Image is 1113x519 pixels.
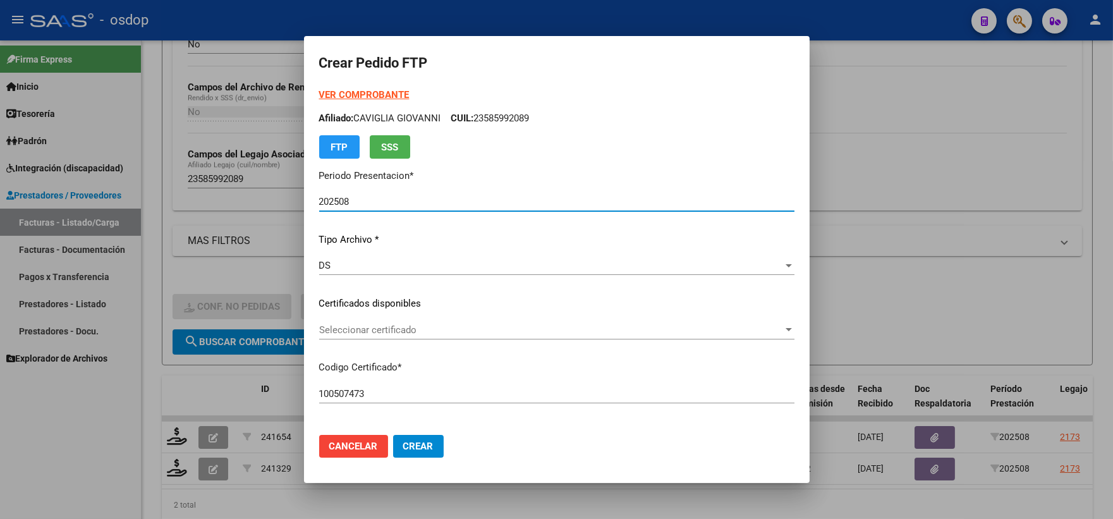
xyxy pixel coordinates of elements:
[319,324,783,336] span: Seleccionar certificado
[331,142,348,153] span: FTP
[329,441,378,452] span: Cancelar
[319,135,360,159] button: FTP
[319,89,410,101] a: VER COMPROBANTE
[319,169,794,183] p: Periodo Presentacion
[451,113,474,124] span: CUIL:
[370,135,410,159] button: SSS
[319,360,794,375] p: Codigo Certificado
[381,142,398,153] span: SSS
[319,260,331,271] span: DS
[319,435,388,458] button: Cancelar
[319,233,794,247] p: Tipo Archivo *
[319,113,354,124] span: Afiliado:
[319,51,794,75] h2: Crear Pedido FTP
[403,441,434,452] span: Crear
[319,111,794,126] p: CAVIGLIA GIOVANNI 23585992089
[319,296,794,311] p: Certificados disponibles
[319,425,794,439] p: Fec. Vencimiento del Certificado
[393,435,444,458] button: Crear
